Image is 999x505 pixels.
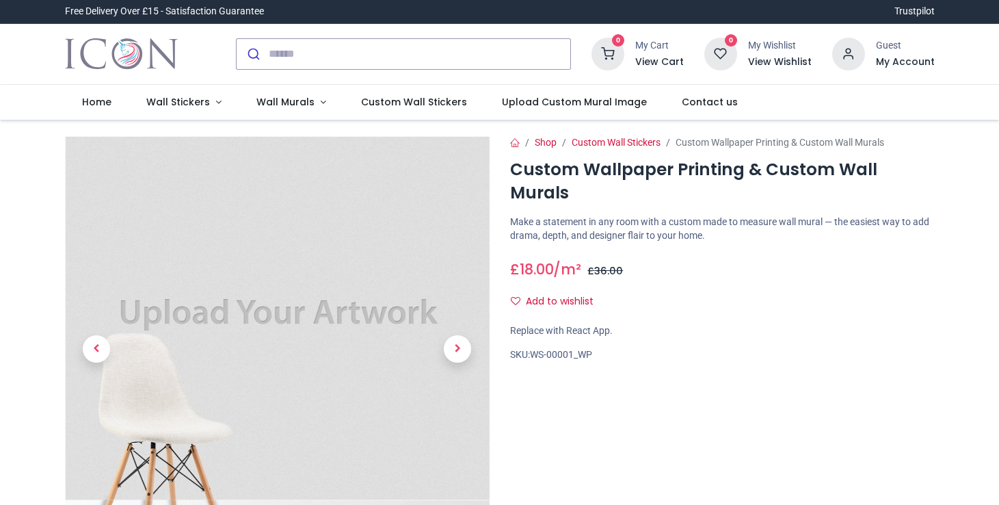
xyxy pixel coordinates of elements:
[748,39,812,53] div: My Wishlist
[65,200,129,497] a: Previous
[146,95,210,109] span: Wall Stickers
[612,34,625,47] sup: 0
[510,348,935,362] div: SKU:
[65,5,264,18] div: Free Delivery Over £15 - Satisfaction Guarantee
[239,85,343,120] a: Wall Murals
[510,259,554,279] span: £
[444,335,471,363] span: Next
[725,34,738,47] sup: 0
[510,216,935,242] p: Make a statement in any room with a custom made to measure wall mural — the easiest way to add dr...
[237,39,269,69] button: Submit
[594,264,623,278] span: 36.00
[591,47,624,58] a: 0
[502,95,647,109] span: Upload Custom Mural Image
[129,85,239,120] a: Wall Stickers
[510,324,935,338] div: Replace with React App.
[510,290,605,313] button: Add to wishlistAdd to wishlist
[82,95,111,109] span: Home
[635,39,684,53] div: My Cart
[748,55,812,69] a: View Wishlist
[682,95,738,109] span: Contact us
[530,349,592,360] span: WS-00001_WP
[510,158,935,205] h1: Custom Wallpaper Printing & Custom Wall Murals
[256,95,315,109] span: Wall Murals
[572,137,661,148] a: Custom Wall Stickers
[65,35,178,73] a: Logo of Icon Wall Stickers
[876,55,935,69] a: My Account
[425,200,489,497] a: Next
[704,47,737,58] a: 0
[587,264,623,278] span: £
[83,335,110,363] span: Previous
[361,95,467,109] span: Custom Wall Stickers
[520,259,554,279] span: 18.00
[635,55,684,69] a: View Cart
[65,35,178,73] img: Icon Wall Stickers
[511,296,520,306] i: Add to wishlist
[535,137,557,148] a: Shop
[676,137,884,148] span: Custom Wallpaper Printing & Custom Wall Murals
[876,39,935,53] div: Guest
[894,5,935,18] a: Trustpilot
[553,259,581,279] span: /m²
